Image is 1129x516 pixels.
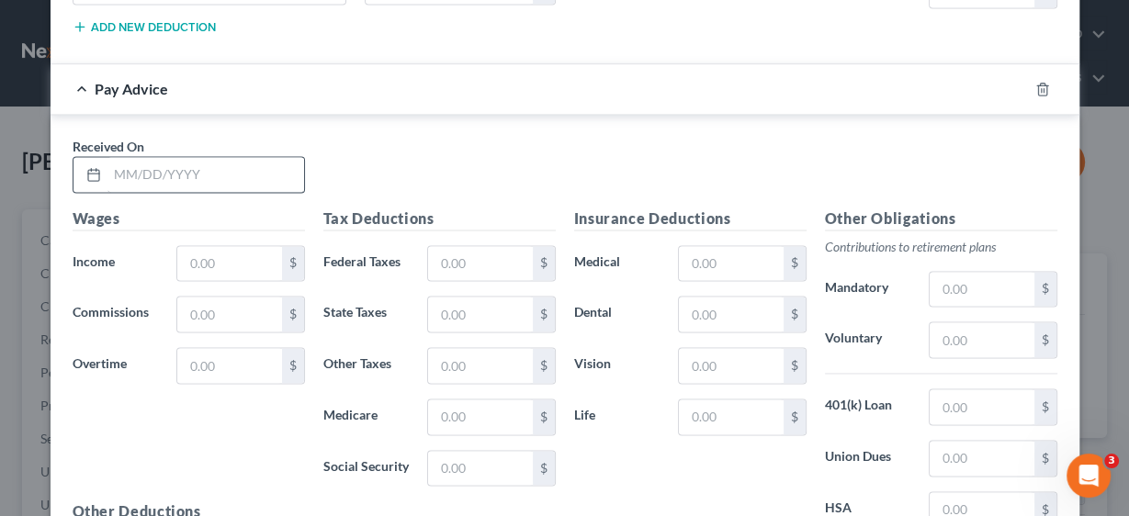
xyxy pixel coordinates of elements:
[1034,322,1056,357] div: $
[825,208,1057,230] h5: Other Obligations
[816,271,920,308] label: Mandatory
[679,246,783,281] input: 0.00
[930,389,1033,424] input: 0.00
[1034,441,1056,476] div: $
[930,322,1033,357] input: 0.00
[73,139,144,154] span: Received On
[679,348,783,383] input: 0.00
[73,19,216,34] button: Add new deduction
[533,297,555,331] div: $
[177,246,281,281] input: 0.00
[1067,454,1111,498] iframe: Intercom live chat
[565,398,670,435] label: Life
[930,272,1033,307] input: 0.00
[533,451,555,486] div: $
[282,297,304,331] div: $
[428,399,532,434] input: 0.00
[314,450,419,487] label: Social Security
[1034,389,1056,424] div: $
[825,238,1057,256] p: Contributions to retirement plans
[63,296,168,332] label: Commissions
[533,348,555,383] div: $
[816,388,920,425] label: 401(k) Loan
[282,348,304,383] div: $
[177,348,281,383] input: 0.00
[177,297,281,331] input: 0.00
[73,208,305,230] h5: Wages
[323,208,556,230] h5: Tax Deductions
[784,399,806,434] div: $
[679,297,783,331] input: 0.00
[1104,454,1119,468] span: 3
[73,253,115,269] span: Income
[784,246,806,281] div: $
[784,348,806,383] div: $
[95,80,168,97] span: Pay Advice
[63,347,168,384] label: Overtime
[314,347,419,384] label: Other Taxes
[816,440,920,477] label: Union Dues
[784,297,806,331] div: $
[428,348,532,383] input: 0.00
[428,246,532,281] input: 0.00
[679,399,783,434] input: 0.00
[428,297,532,331] input: 0.00
[930,441,1033,476] input: 0.00
[533,246,555,281] div: $
[314,296,419,332] label: State Taxes
[314,245,419,282] label: Federal Taxes
[1034,272,1056,307] div: $
[816,321,920,358] label: Voluntary
[565,296,670,332] label: Dental
[533,399,555,434] div: $
[574,208,807,230] h5: Insurance Deductions
[565,245,670,282] label: Medical
[107,157,304,192] input: MM/DD/YYYY
[565,347,670,384] label: Vision
[282,246,304,281] div: $
[314,398,419,435] label: Medicare
[428,451,532,486] input: 0.00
